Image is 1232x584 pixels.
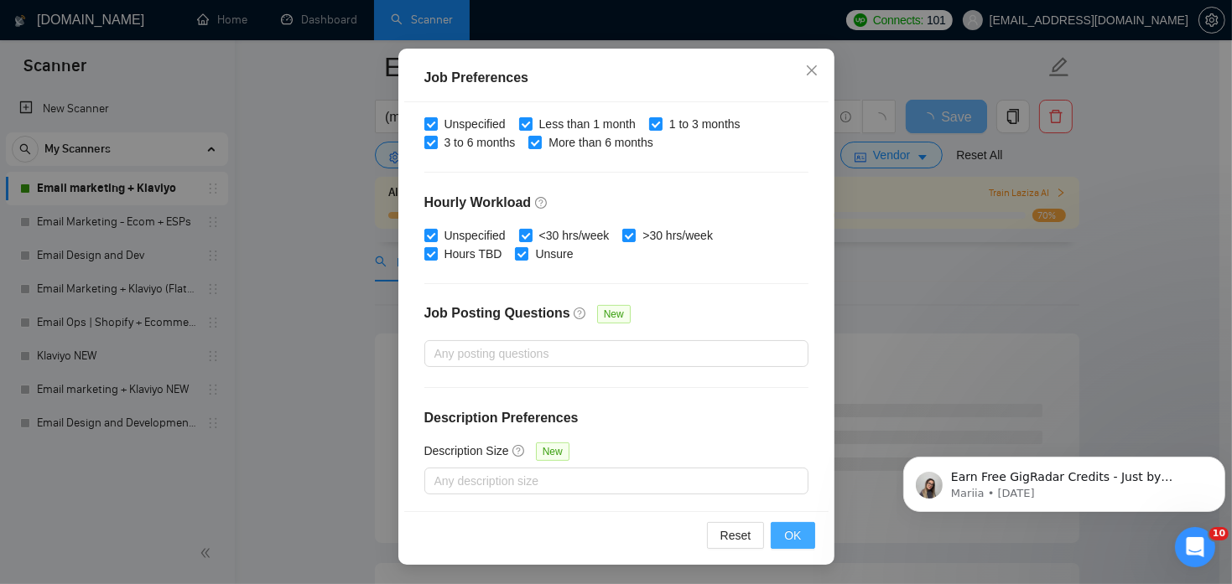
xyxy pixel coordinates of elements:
span: More than 6 months [542,133,660,152]
span: question-circle [574,307,587,320]
button: Close [789,49,834,94]
span: Reset [720,526,751,545]
button: OK [771,522,814,549]
span: New [536,442,569,461]
span: 3 to 6 months [438,133,522,152]
span: Unspecified [438,115,512,133]
span: New [597,305,631,323]
span: Hours TBD [438,245,509,263]
button: Reset [707,522,765,549]
span: <30 hrs/week [533,226,616,245]
h4: Job Posting Questions [424,303,570,323]
span: Unsure [528,245,580,263]
iframe: Intercom notifications message [897,421,1232,539]
span: question-circle [535,196,548,209]
span: question-circle [512,444,526,457]
span: >30 hrs/week [636,226,720,245]
h4: Hourly Workload [424,193,808,213]
h4: Description Preferences [424,408,808,428]
span: OK [784,526,801,545]
span: 1 to 3 months [663,115,747,133]
h5: Description Size [424,442,509,460]
iframe: Intercom live chat [1175,527,1215,567]
span: close [805,64,819,77]
span: Less than 1 month [533,115,642,133]
span: 10 [1209,527,1229,540]
span: Unspecified [438,226,512,245]
div: Job Preferences [424,68,808,88]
